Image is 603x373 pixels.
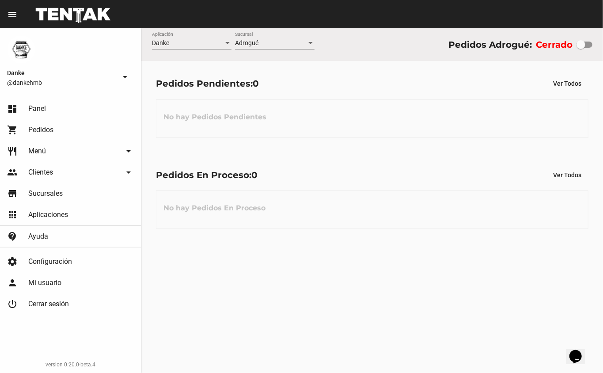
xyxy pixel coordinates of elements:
[7,9,18,20] mat-icon: menu
[156,76,259,91] div: Pedidos Pendientes:
[28,104,46,113] span: Panel
[28,300,69,308] span: Cerrar sesión
[7,103,18,114] mat-icon: dashboard
[28,189,63,198] span: Sucursales
[553,171,581,179] span: Ver Todos
[156,168,258,182] div: Pedidos En Proceso:
[553,80,581,87] span: Ver Todos
[7,299,18,309] mat-icon: power_settings_new
[251,170,258,180] span: 0
[28,210,68,219] span: Aplicaciones
[156,195,273,221] h3: No hay Pedidos En Proceso
[7,146,18,156] mat-icon: restaurant
[7,256,18,267] mat-icon: settings
[7,209,18,220] mat-icon: apps
[7,125,18,135] mat-icon: shopping_cart
[152,39,169,46] span: Danke
[546,76,588,91] button: Ver Todos
[7,167,18,178] mat-icon: people
[546,167,588,183] button: Ver Todos
[7,278,18,288] mat-icon: person
[566,338,594,364] iframe: chat widget
[28,257,72,266] span: Configuración
[28,147,46,156] span: Menú
[7,35,35,64] img: 1d4517d0-56da-456b-81f5-6111ccf01445.png
[28,232,48,241] span: Ayuda
[120,72,130,82] mat-icon: arrow_drop_down
[7,78,116,87] span: @dankehmb
[7,231,18,242] mat-icon: contact_support
[28,278,61,287] span: Mi usuario
[123,146,134,156] mat-icon: arrow_drop_down
[7,360,134,369] div: version 0.20.0-beta.4
[235,39,258,46] span: Adrogué
[253,78,259,89] span: 0
[28,168,53,177] span: Clientes
[448,38,532,52] div: Pedidos Adrogué:
[28,126,53,134] span: Pedidos
[536,38,573,52] label: Cerrado
[7,188,18,199] mat-icon: store
[7,68,116,78] span: Danke
[123,167,134,178] mat-icon: arrow_drop_down
[156,104,273,130] h3: No hay Pedidos Pendientes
